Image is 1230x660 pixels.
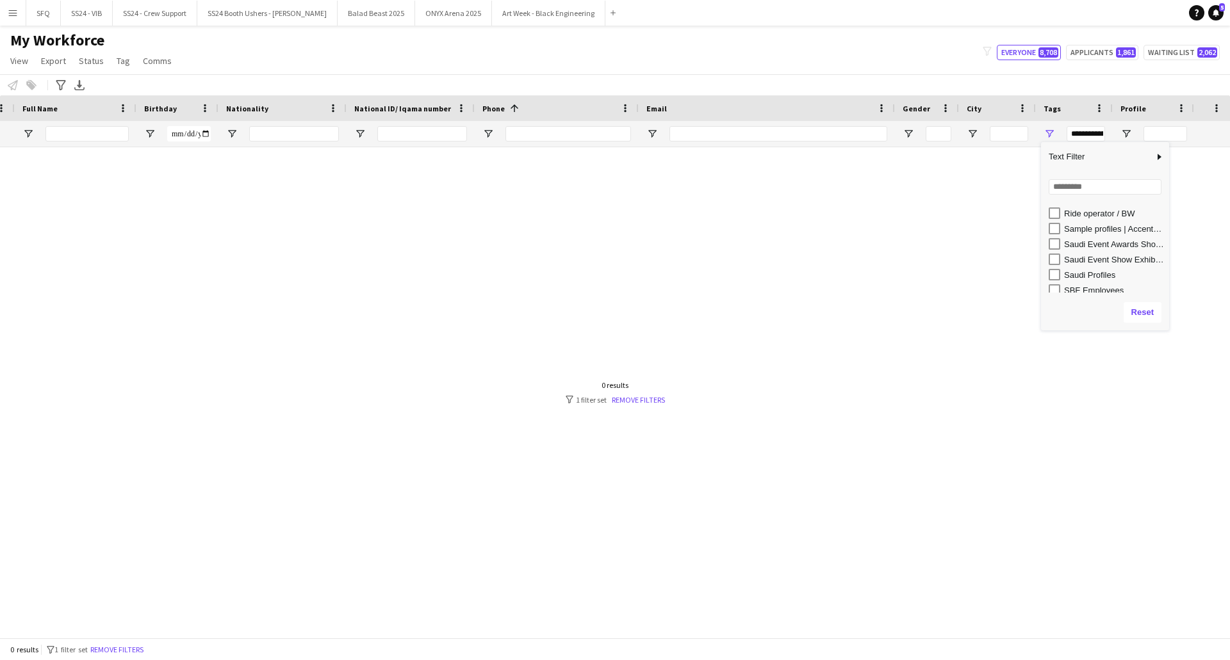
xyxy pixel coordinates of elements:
span: Profile [1120,104,1146,113]
span: Tags [1044,104,1061,113]
span: My Workforce [10,31,104,50]
span: City [967,104,981,113]
button: Open Filter Menu [967,128,978,140]
input: Full Name Filter Input [45,126,129,141]
app-action-btn: Export XLSX [72,77,87,93]
app-action-btn: Advanced filters [53,77,69,93]
input: City Filter Input [990,126,1028,141]
a: Tag [111,52,135,69]
span: Full Name [22,104,58,113]
button: Art Week - Black Engineering [492,1,605,26]
div: 0 results [566,380,665,390]
a: 5 [1208,5,1224,20]
div: Saudi Event Awards Shortlist [1064,239,1165,249]
span: Export [41,55,66,67]
input: National ID/ Iqama number Filter Input [377,126,467,141]
div: Saudi Event Show Exhibition 2025 [1064,255,1165,264]
a: Status [74,52,109,69]
span: Birthday [144,104,177,113]
span: Nationality [226,104,268,113]
button: Applicants1,861 [1066,45,1138,60]
div: Ride operator / BW [1064,209,1165,218]
span: Tag [117,55,130,67]
div: 1 filter set [566,395,665,405]
div: Sample profiles | Accenture New Office Launch [1064,224,1165,234]
span: 8,708 [1038,47,1058,58]
input: Phone Filter Input [505,126,631,141]
button: Remove filters [88,643,146,657]
a: Comms [138,52,177,69]
button: Open Filter Menu [646,128,658,140]
span: Text Filter [1041,146,1154,168]
button: SS24 - Crew Support [113,1,197,26]
button: Open Filter Menu [22,128,34,140]
button: SS24 Booth Ushers - [PERSON_NAME] [197,1,338,26]
input: Profile Filter Input [1144,126,1187,141]
span: Gender [903,104,930,113]
button: SFQ [26,1,61,26]
a: Remove filters [612,395,665,405]
span: 2,062 [1197,47,1217,58]
span: View [10,55,28,67]
span: National ID/ Iqama number [354,104,451,113]
button: Reset [1124,302,1161,323]
span: Comms [143,55,172,67]
input: Nationality Filter Input [249,126,339,141]
div: Saudi Profiles [1064,270,1165,280]
button: Everyone8,708 [997,45,1061,60]
button: Balad Beast 2025 [338,1,415,26]
div: Column Filter [1041,142,1169,330]
button: Waiting list2,062 [1144,45,1220,60]
span: Phone [482,104,505,113]
span: 1 filter set [54,645,88,654]
span: 1,861 [1116,47,1136,58]
button: ONYX Arena 2025 [415,1,492,26]
button: Open Filter Menu [1120,128,1132,140]
input: Email Filter Input [669,126,887,141]
a: Export [36,52,71,69]
button: SS24 - VIB [61,1,113,26]
button: Open Filter Menu [144,128,156,140]
button: Open Filter Menu [354,128,366,140]
span: Status [79,55,104,67]
a: View [5,52,33,69]
input: Gender Filter Input [926,126,951,141]
span: Email [646,104,667,113]
button: Open Filter Menu [226,128,238,140]
button: Open Filter Menu [482,128,494,140]
input: Birthday Filter Input [167,126,211,141]
button: Open Filter Menu [1044,128,1055,140]
div: SBF Employees [1064,286,1165,295]
span: 5 [1219,3,1225,12]
button: Open Filter Menu [903,128,914,140]
input: Search filter values [1049,179,1161,195]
